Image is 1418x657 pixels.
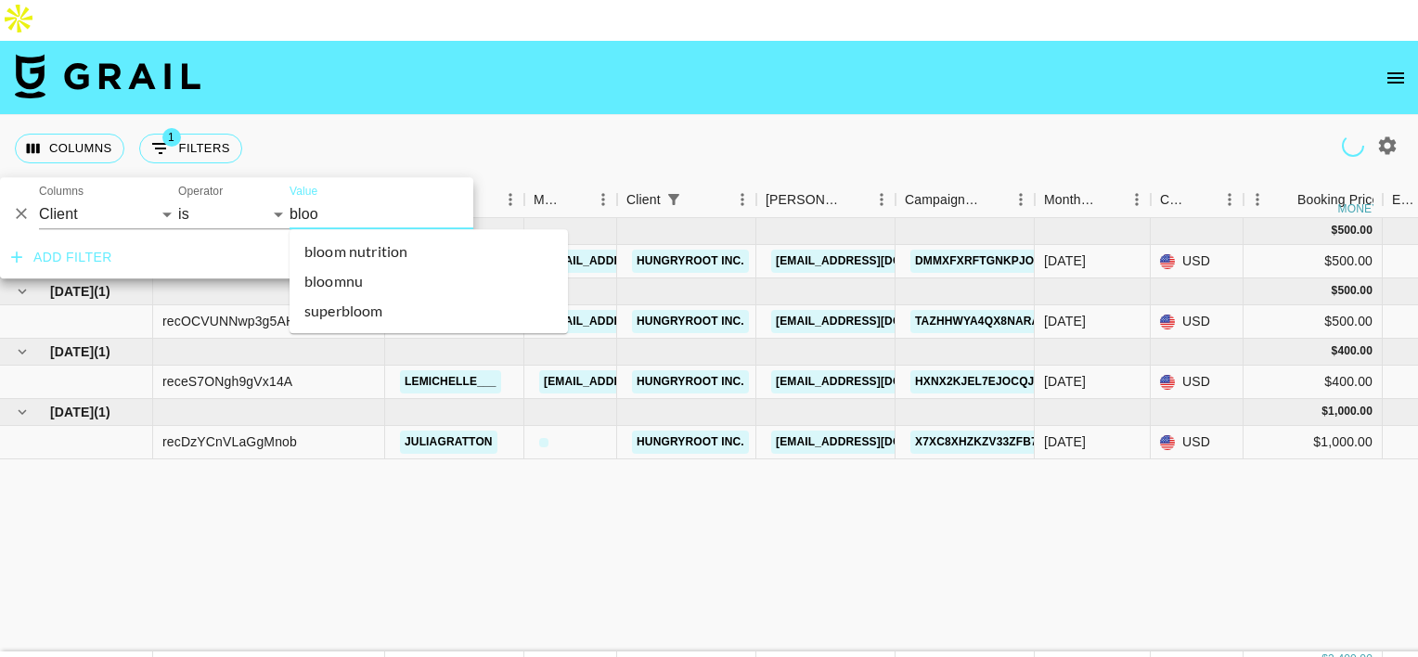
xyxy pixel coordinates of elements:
[400,370,501,393] a: lemichelle___
[632,431,749,454] a: Hungryroot Inc.
[50,342,94,361] span: [DATE]
[1332,223,1338,238] div: $
[1338,203,1380,214] div: money
[162,312,304,330] div: recOCVUNNwp3g5AHE
[1123,186,1151,213] button: Menu
[1337,343,1373,359] div: 400.00
[1244,366,1383,399] div: $400.00
[1321,404,1328,419] div: $
[1332,343,1338,359] div: $
[94,403,110,421] span: ( 1 )
[9,399,35,425] button: hide children
[589,186,617,213] button: Menu
[50,282,94,301] span: [DATE]
[687,187,713,213] button: Sort
[1151,305,1244,339] div: USD
[563,187,589,213] button: Sort
[910,310,1076,333] a: tAZhhwYa4Qx8NARAyRNb
[905,182,981,218] div: Campaign (Type)
[1097,187,1123,213] button: Sort
[1337,223,1373,238] div: 500.00
[290,266,568,296] li: bloomnu
[15,54,200,98] img: Grail Talent
[400,431,497,454] a: juliagratton
[1377,59,1414,97] button: open drawer
[1244,186,1271,213] button: Menu
[842,187,868,213] button: Sort
[1271,187,1297,213] button: Sort
[290,237,568,266] li: bloom nutrition
[1340,133,1365,158] span: Refreshing campaigns...
[50,403,94,421] span: [DATE]
[632,310,749,333] a: Hungryroot Inc.
[632,250,749,273] a: Hungryroot Inc.
[178,184,223,200] label: Operator
[1044,251,1086,270] div: Aug '25
[7,200,35,228] button: Delete
[1151,245,1244,278] div: USD
[385,182,524,218] div: Talent
[94,282,110,301] span: ( 1 )
[9,278,35,304] button: hide children
[617,182,756,218] div: Client
[1190,187,1216,213] button: Sort
[524,182,617,218] div: Manager
[626,182,661,218] div: Client
[661,187,687,213] button: Show filters
[39,184,84,200] label: Columns
[1151,366,1244,399] div: USD
[1044,312,1086,330] div: Jul '25
[771,370,979,393] a: [EMAIL_ADDRESS][DOMAIN_NAME]
[910,431,1067,454] a: X7xC8XHZKzv33ZfB7xWT
[1216,186,1244,213] button: Menu
[1160,182,1190,218] div: Currency
[162,372,292,391] div: receS7ONgh9gVx14A
[981,187,1007,213] button: Sort
[4,240,120,275] button: Add filter
[94,342,110,361] span: ( 1 )
[1337,283,1373,299] div: 500.00
[661,187,687,213] div: 1 active filter
[1044,432,1086,451] div: May '25
[139,134,242,163] button: Show filters
[162,432,297,451] div: recDzYCnVLaGgMnob
[1332,283,1338,299] div: $
[539,370,842,393] a: [EMAIL_ADDRESS][PERSON_NAME][DOMAIN_NAME]
[1244,305,1383,339] div: $500.00
[15,134,124,163] button: Select columns
[1044,372,1086,391] div: Jun '25
[896,182,1035,218] div: Campaign (Type)
[910,250,1076,273] a: DmMxFxrfTgNkPjOC2RyU
[1035,182,1151,218] div: Month Due
[290,184,317,200] label: Value
[496,186,524,213] button: Menu
[1244,426,1383,459] div: $1,000.00
[728,186,756,213] button: Menu
[1328,404,1373,419] div: 1,000.00
[1007,186,1035,213] button: Menu
[632,370,749,393] a: Hungryroot Inc.
[1151,182,1244,218] div: Currency
[1151,426,1244,459] div: USD
[534,182,563,218] div: Manager
[771,250,979,273] a: [EMAIL_ADDRESS][DOMAIN_NAME]
[756,182,896,218] div: Booker
[771,431,979,454] a: [EMAIL_ADDRESS][DOMAIN_NAME]
[771,310,979,333] a: [EMAIL_ADDRESS][DOMAIN_NAME]
[766,182,842,218] div: [PERSON_NAME]
[910,370,1069,393] a: HXNX2Kjel7ejOCqJeEVy
[9,339,35,365] button: hide children
[1392,182,1418,218] div: Expenses: Remove Commission?
[1044,182,1097,218] div: Month Due
[868,186,896,213] button: Menu
[1297,182,1379,218] div: Booking Price
[290,296,568,326] li: superbloom
[162,128,181,147] span: 1
[1244,245,1383,278] div: $500.00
